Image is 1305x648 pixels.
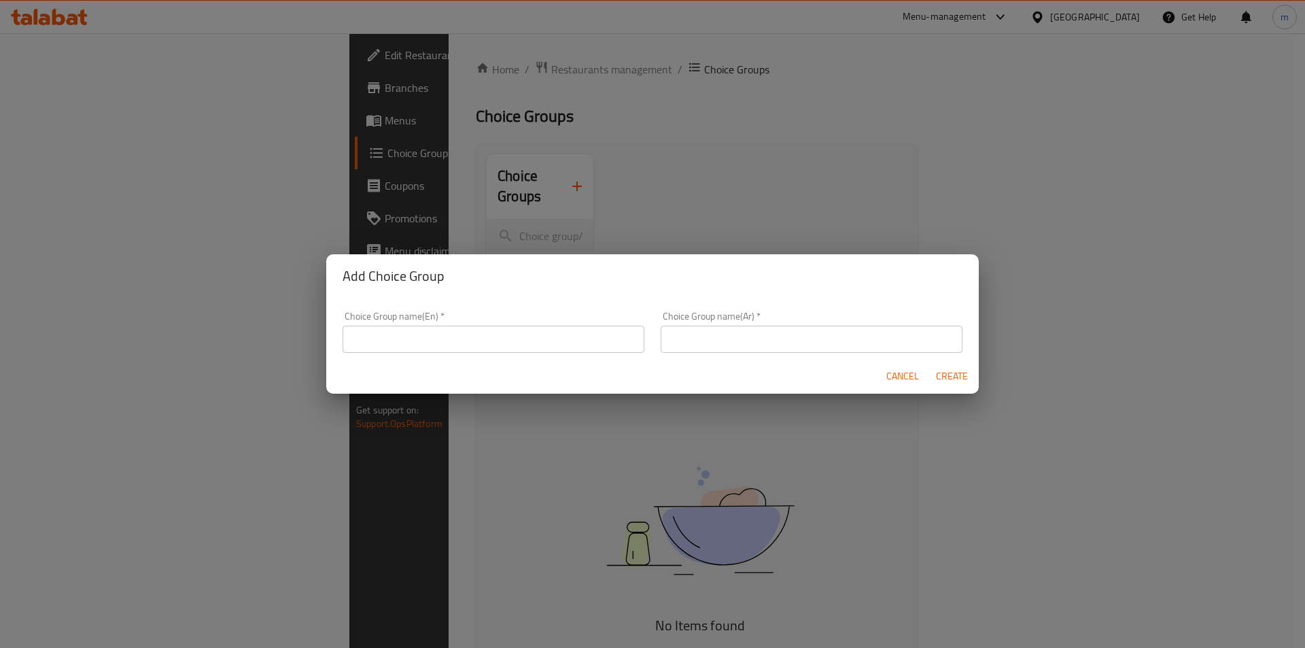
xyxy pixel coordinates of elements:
[886,368,919,385] span: Cancel
[661,326,962,353] input: Please enter Choice Group name(ar)
[881,364,924,389] button: Cancel
[935,368,968,385] span: Create
[343,326,644,353] input: Please enter Choice Group name(en)
[930,364,973,389] button: Create
[343,265,962,287] h2: Add Choice Group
